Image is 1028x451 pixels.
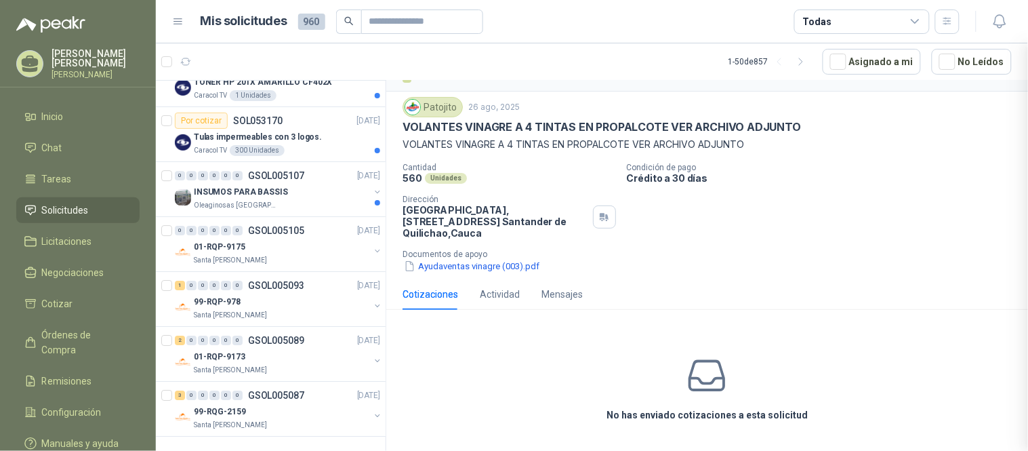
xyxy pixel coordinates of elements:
[52,49,140,68] p: [PERSON_NAME] [PERSON_NAME]
[16,135,140,161] a: Chat
[42,140,62,155] span: Chat
[16,322,140,363] a: Órdenes de Compra
[16,104,140,130] a: Inicio
[16,368,140,394] a: Remisiones
[42,265,104,280] span: Negociaciones
[16,197,140,223] a: Solicitudes
[16,260,140,286] a: Negociaciones
[803,14,831,29] div: Todas
[42,234,92,249] span: Licitaciones
[16,399,140,425] a: Configuración
[344,16,354,26] span: search
[42,328,127,357] span: Órdenes de Compra
[16,291,140,317] a: Cotizar
[16,16,85,33] img: Logo peakr
[42,203,89,218] span: Solicitudes
[42,405,102,420] span: Configuración
[16,229,140,254] a: Licitaciones
[52,71,140,79] p: [PERSON_NAME]
[42,374,92,389] span: Remisiones
[42,109,64,124] span: Inicio
[42,436,119,451] span: Manuales y ayuda
[42,296,73,311] span: Cotizar
[201,12,287,31] h1: Mis solicitudes
[16,166,140,192] a: Tareas
[42,172,72,187] span: Tareas
[298,14,325,30] span: 960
